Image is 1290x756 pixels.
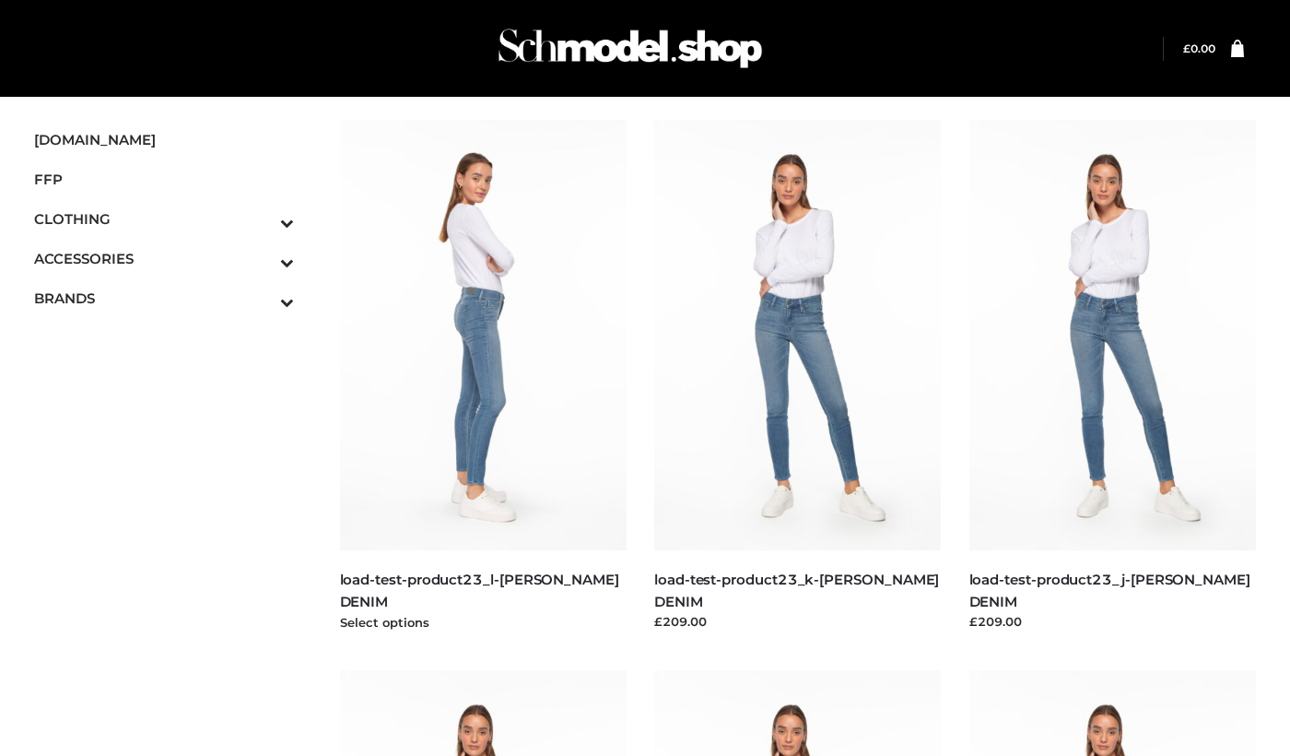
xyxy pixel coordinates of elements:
a: FFP [34,159,294,199]
a: [DOMAIN_NAME] [34,120,294,159]
span: CLOTHING [34,208,294,230]
span: £ [1183,41,1190,55]
a: load-test-product23_k-[PERSON_NAME] DENIM [654,571,939,609]
img: load-test-product23_k-PARKER SMITH DENIM [654,120,942,550]
a: BRANDSToggle Submenu [34,278,294,318]
span: [DOMAIN_NAME] [34,129,294,150]
div: £209.00 [969,612,1257,631]
a: ACCESSORIESToggle Submenu [34,239,294,278]
a: £0.00 [1183,41,1215,55]
img: load-test-product23_j-PARKER SMITH DENIM [969,120,1257,550]
button: Toggle Submenu [229,278,294,318]
button: Toggle Submenu [229,199,294,239]
button: Toggle Submenu [229,239,294,278]
span: ACCESSORIES [34,248,294,269]
a: CLOTHINGToggle Submenu [34,199,294,239]
a: load-test-product23_j-[PERSON_NAME] DENIM [969,571,1250,609]
a: Select options [340,615,429,630]
bdi: 0.00 [1183,41,1215,55]
span: BRANDS [34,288,294,309]
div: £209.00 [654,612,942,631]
a: load-test-product23_l-[PERSON_NAME] DENIM [340,571,619,609]
span: FFP [34,169,294,190]
img: Schmodel Admin 964 [492,12,768,85]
